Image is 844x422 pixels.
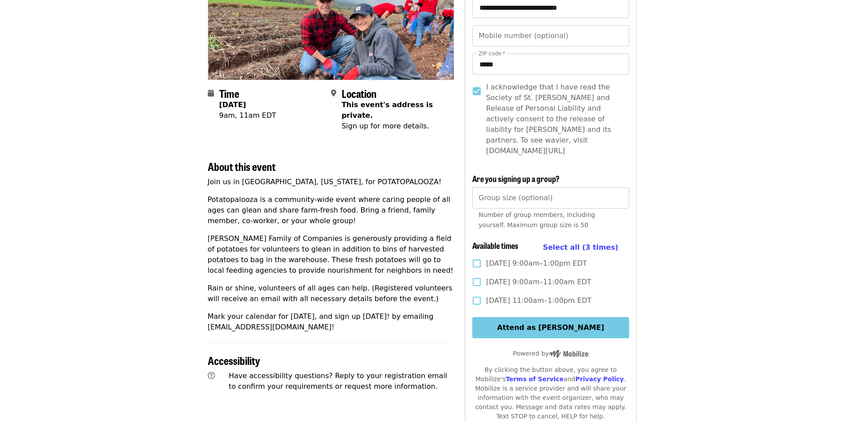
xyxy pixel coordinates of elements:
div: By clicking the button above, you agree to Mobilize's and . Mobilize is a service provider and wi... [472,365,629,421]
span: Location [342,85,377,101]
span: Powered by [513,350,588,357]
p: Rain or shine, volunteers of all ages can help. (Registered volunteers will receive an email with... [208,283,455,304]
img: Powered by Mobilize [549,350,588,358]
span: Accessibility [208,352,260,368]
button: Attend as [PERSON_NAME] [472,317,629,338]
a: Privacy Policy [575,376,624,383]
div: 9am, 11am EDT [219,110,276,121]
strong: [DATE] [219,101,246,109]
span: Number of group members, including yourself. Maximum group size is 50 [478,211,595,228]
i: map-marker-alt icon [331,89,336,97]
i: calendar icon [208,89,214,97]
input: [object Object] [472,187,629,209]
label: ZIP code [478,51,505,56]
span: Time [219,85,239,101]
span: Select all (3 times) [543,243,618,252]
a: Terms of Service [506,376,564,383]
span: [DATE] 11:00am–1:00pm EDT [486,295,591,306]
input: ZIP code [472,54,629,75]
input: Mobile number (optional) [472,25,629,46]
p: Mark your calendar for [DATE], and sign up [DATE]! by emailing [EMAIL_ADDRESS][DOMAIN_NAME]! [208,311,455,333]
span: This event's address is private. [342,101,433,120]
span: Available times [472,240,518,251]
i: question-circle icon [208,372,215,380]
span: Sign up for more details. [342,122,429,130]
p: Join us in [GEOGRAPHIC_DATA], [US_STATE], for POTATOPALOOZA! [208,177,455,187]
span: [DATE] 9:00am–1:00pm EDT [486,258,587,269]
span: Have accessibility questions? Reply to your registration email to confirm your requirements or re... [229,372,447,391]
p: [PERSON_NAME] Family of Companies is generously providing a field of potatoes for volunteers to g... [208,233,455,276]
span: [DATE] 9:00am–11:00am EDT [486,277,591,287]
span: Are you signing up a group? [472,173,560,184]
p: Potatopalooza is a community-wide event where caring people of all ages can glean and share farm-... [208,194,455,226]
span: About this event [208,159,276,174]
button: Select all (3 times) [543,241,618,254]
span: I acknowledge that I have read the Society of St. [PERSON_NAME] and Release of Personal Liability... [486,82,622,156]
